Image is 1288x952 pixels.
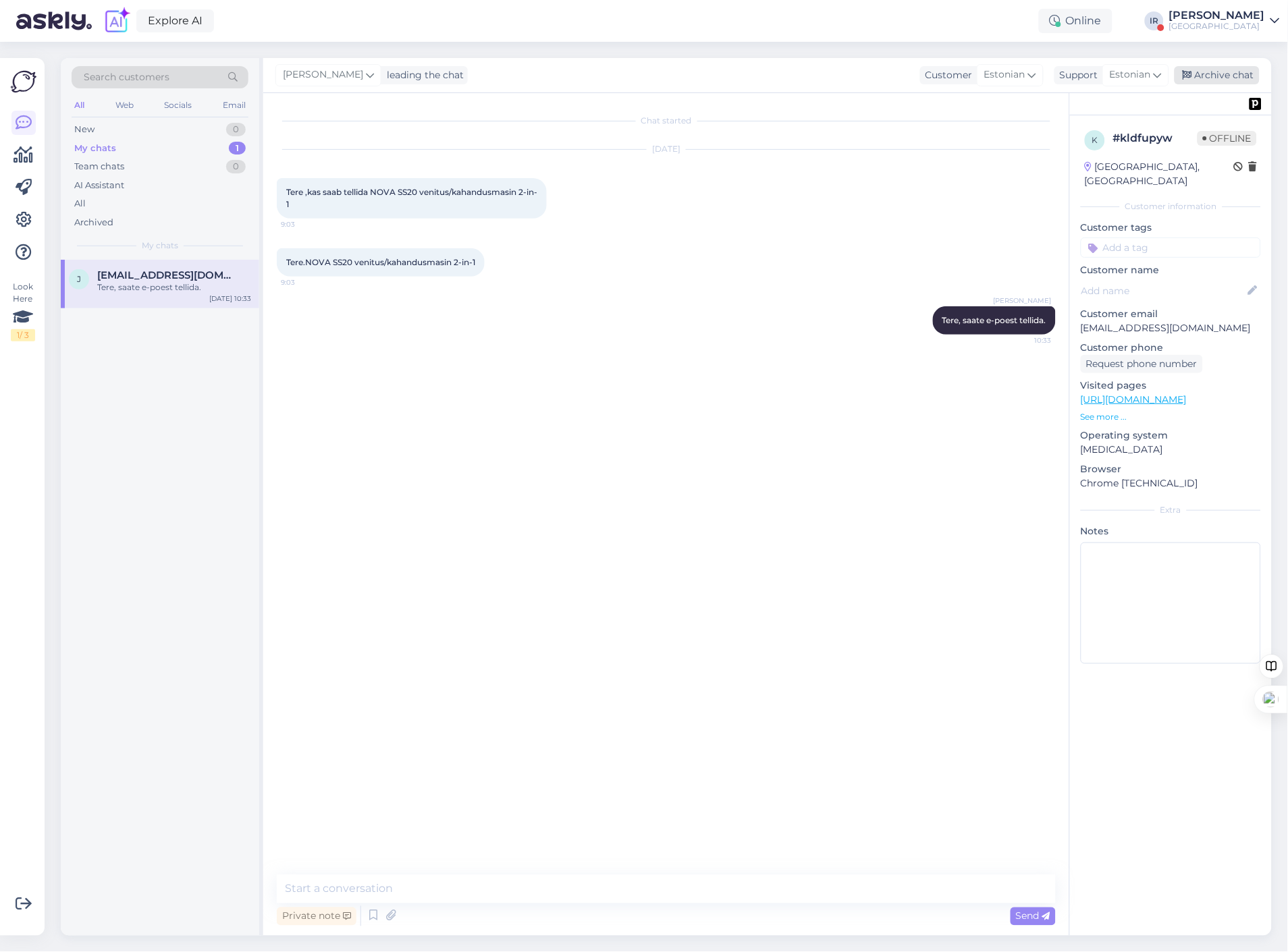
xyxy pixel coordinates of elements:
[209,293,251,304] div: [DATE] 10:33
[1081,393,1187,405] a: [URL][DOMAIN_NAME]
[1169,21,1265,32] div: [GEOGRAPHIC_DATA]
[1081,428,1261,443] p: Operating system
[74,216,113,229] div: Archived
[1081,341,1261,355] p: Customer phone
[1081,321,1261,335] p: [EMAIL_ADDRESS][DOMAIN_NAME]
[226,160,246,173] div: 0
[994,296,1052,306] span: [PERSON_NAME]
[920,68,973,82] div: Customer
[277,907,356,926] div: Private note
[1175,66,1260,84] div: Archive chat
[1016,910,1050,922] span: Send
[1081,307,1261,321] p: Customer email
[1081,504,1261,516] div: Extra
[220,96,248,114] div: Email
[1198,131,1257,146] span: Offline
[1081,237,1261,258] input: Add a tag
[277,115,1056,127] div: Chat started
[1110,67,1151,82] span: Estonian
[74,179,124,192] div: AI Assistant
[1081,443,1261,457] p: [MEDICAL_DATA]
[1081,379,1261,393] p: Visited pages
[1169,10,1265,21] div: [PERSON_NAME]
[77,274,81,284] span: j
[11,281,35,341] div: Look Here
[72,96,87,114] div: All
[1081,221,1261,235] p: Customer tags
[277,143,1056,155] div: [DATE]
[142,240,178,252] span: My chats
[1113,130,1198,146] div: # kldfupyw
[1085,160,1234,188] div: [GEOGRAPHIC_DATA], [GEOGRAPHIC_DATA]
[11,329,35,341] div: 1 / 3
[1081,524,1261,538] p: Notes
[984,67,1025,82] span: Estonian
[1081,263,1261,277] p: Customer name
[1081,462,1261,476] p: Browser
[229,142,246,155] div: 1
[1169,10,1280,32] a: [PERSON_NAME][GEOGRAPHIC_DATA]
[136,9,214,32] a: Explore AI
[1081,411,1261,423] p: See more ...
[1054,68,1098,82] div: Support
[281,277,331,287] span: 9:03
[1001,335,1052,345] span: 10:33
[942,315,1046,325] span: Tere, saate e-poest tellida.
[1092,135,1098,145] span: k
[381,68,464,82] div: leading the chat
[74,160,124,173] div: Team chats
[103,7,131,35] img: explore-ai
[281,219,331,229] span: 9:03
[84,70,169,84] span: Search customers
[1145,11,1164,30] div: IR
[1039,9,1112,33] div: Online
[226,123,246,136] div: 0
[97,281,251,293] div: Tere, saate e-poest tellida.
[286,257,475,267] span: Tere.NOVA SS20 venitus/kahandusmasin 2-in-1
[113,96,136,114] div: Web
[286,187,537,209] span: Tere ,kas saab tellida NOVA SS20 venitus/kahandusmasin 2-in-1
[161,96,194,114] div: Socials
[97,269,238,281] span: jannov59@hotmail.com
[74,123,95,136] div: New
[74,197,86,211] div: All
[74,142,116,155] div: My chats
[11,69,36,94] img: Askly Logo
[1081,355,1203,373] div: Request phone number
[1081,200,1261,213] div: Customer information
[283,67,363,82] span: [PERSON_NAME]
[1081,476,1261,491] p: Chrome [TECHNICAL_ID]
[1081,283,1245,298] input: Add name
[1250,98,1262,110] img: pd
